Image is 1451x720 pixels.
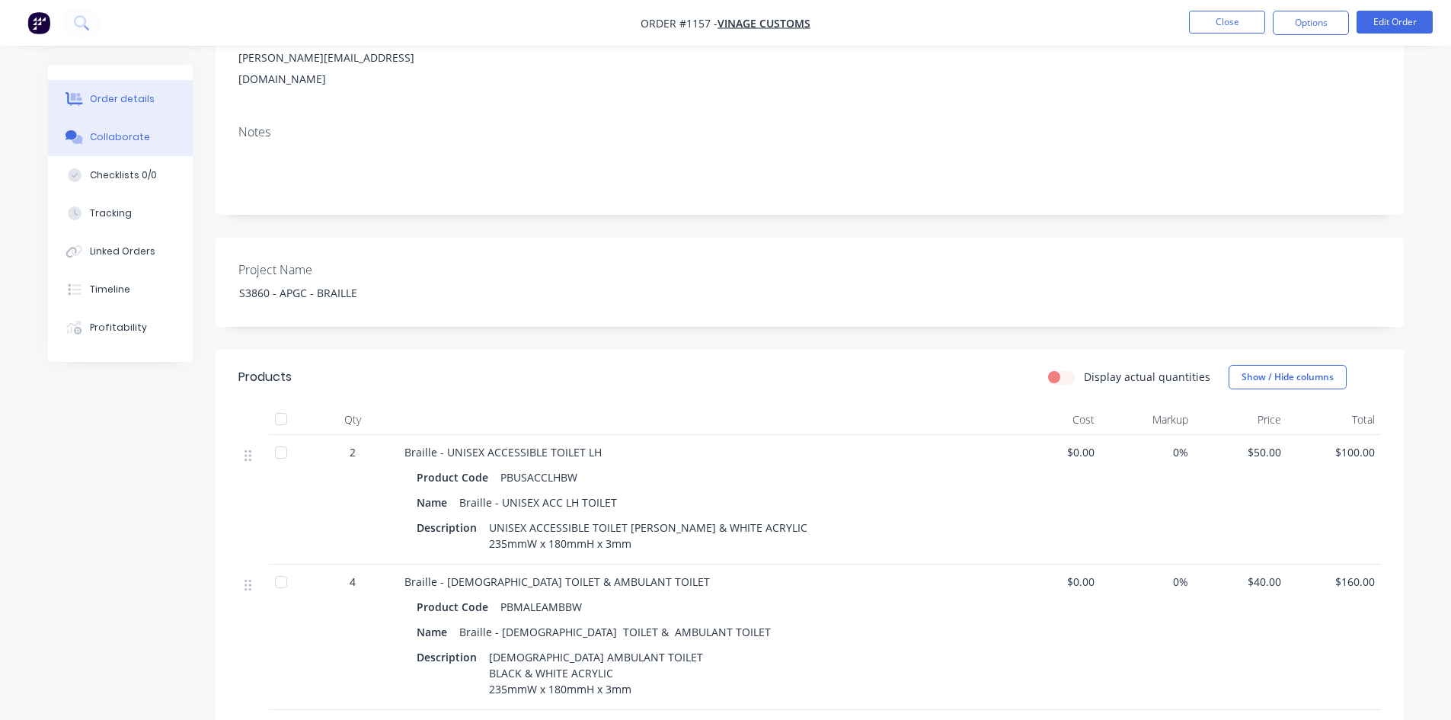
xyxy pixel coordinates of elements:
[1014,444,1095,460] span: $0.00
[483,517,813,555] div: UNISEX ACCESSIBLE TOILET [PERSON_NAME] & WHITE ACRYLIC 235mmW x 180mmH x 3mm
[1107,574,1188,590] span: 0%
[404,445,602,459] span: Braille - UNISEX ACCESSIBLE TOILET LH
[417,646,483,668] div: Description
[1189,11,1265,34] button: Close
[238,47,447,90] div: [PERSON_NAME][EMAIL_ADDRESS][DOMAIN_NAME]
[350,444,356,460] span: 2
[417,596,494,618] div: Product Code
[48,270,193,309] button: Timeline
[641,16,718,30] span: Order #1157 -
[307,405,398,435] div: Qty
[1084,369,1210,385] label: Display actual quantities
[453,491,623,514] div: Braille - UNISEX ACC LH TOILET
[1008,405,1101,435] div: Cost
[483,646,715,700] div: [DEMOGRAPHIC_DATA] AMBULANT TOILET BLACK & WHITE ACRYLIC 235mmW x 180mmH x 3mm
[718,16,810,30] a: Vinage Customs
[48,80,193,118] button: Order details
[417,621,453,643] div: Name
[494,466,583,488] div: PBUSACCLHBW
[404,574,710,589] span: Braille - [DEMOGRAPHIC_DATA] TOILET & AMBULANT TOILET
[1200,574,1282,590] span: $40.00
[48,194,193,232] button: Tracking
[1273,11,1349,35] button: Options
[90,321,147,334] div: Profitability
[48,232,193,270] button: Linked Orders
[238,261,429,279] label: Project Name
[90,245,155,258] div: Linked Orders
[1287,405,1381,435] div: Total
[494,596,588,618] div: PBMALEAMBBW
[48,309,193,347] button: Profitability
[1357,11,1433,34] button: Edit Order
[238,125,1381,139] div: Notes
[48,156,193,194] button: Checklists 0/0
[1293,574,1375,590] span: $160.00
[417,491,453,514] div: Name
[90,130,150,144] div: Collaborate
[417,466,494,488] div: Product Code
[90,168,157,182] div: Checklists 0/0
[227,282,417,304] div: S3860 - APGC - BRAILLE
[1200,444,1282,460] span: $50.00
[1101,405,1194,435] div: Markup
[1194,405,1288,435] div: Price
[90,92,155,106] div: Order details
[90,206,132,220] div: Tracking
[1014,574,1095,590] span: $0.00
[238,368,292,386] div: Products
[1229,365,1347,389] button: Show / Hide columns
[1107,444,1188,460] span: 0%
[27,11,50,34] img: Factory
[453,621,777,643] div: Braille - [DEMOGRAPHIC_DATA] TOILET & AMBULANT TOILET
[90,283,130,296] div: Timeline
[350,574,356,590] span: 4
[48,118,193,156] button: Collaborate
[417,517,483,539] div: Description
[1293,444,1375,460] span: $100.00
